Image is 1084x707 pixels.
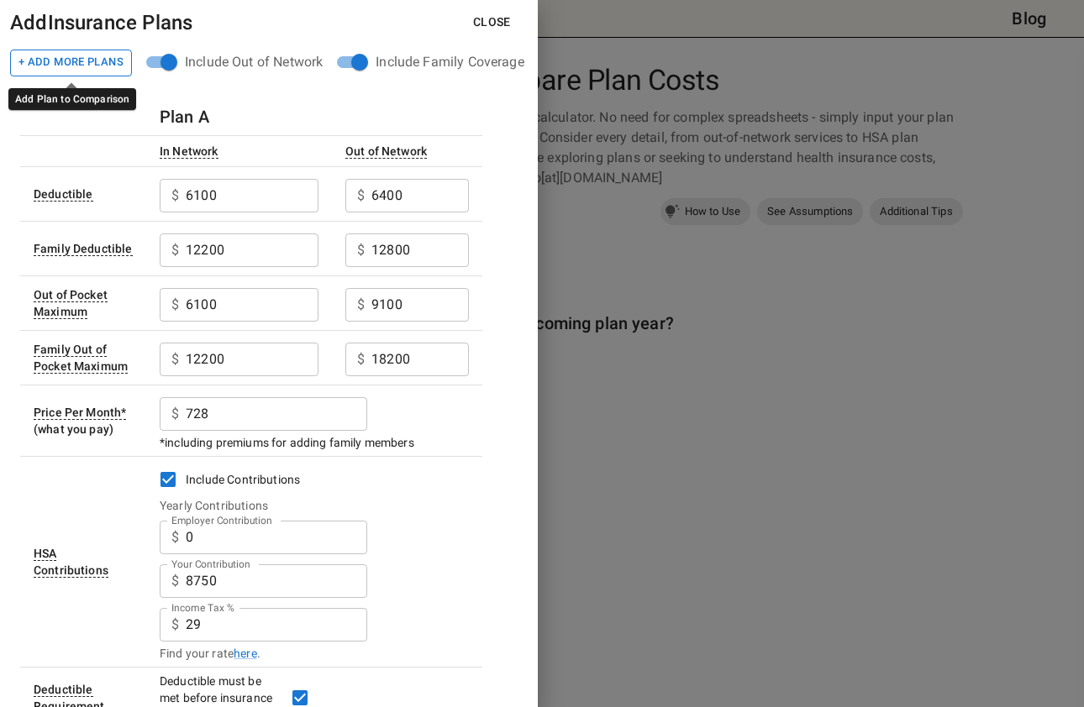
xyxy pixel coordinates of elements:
[345,144,427,159] div: Costs for services from providers not contracted with your insurer. Out-of-network care often has...
[234,645,257,662] a: here
[145,46,336,78] div: position
[160,645,469,662] div: Find your rate .
[10,7,192,39] h6: Add Insurance Plans
[171,513,272,527] label: Employer Contribution
[34,187,93,202] div: Amount of money you must individually pay from your pocket before the health plan starts to pay. ...
[160,144,218,159] div: Costs for services from providers who've agreed on prices with your insurance plan. There are oft...
[171,527,179,547] p: $
[171,404,179,424] p: $
[34,288,108,319] div: Sometimes called 'Out of Pocket Limit' or 'Annual Limit'. This is the maximum amount of money tha...
[171,557,250,571] label: Your Contribution
[160,103,209,130] h6: Plan A
[34,547,108,578] div: Leave the checkbox empty if you don't what an HSA (Health Savings Account) is. If the insurance p...
[357,240,365,260] p: $
[357,349,365,369] p: $
[10,50,132,76] button: Add Plan to Comparison
[171,571,179,591] p: $
[34,406,126,420] div: Sometimes called 'plan cost'. The portion of the plan premium that comes out of your wallet each ...
[34,242,133,256] div: Similar to deductible, but applies to your whole family. Once the total money spent by covered by...
[8,88,136,110] div: Add Plan to Comparison
[160,497,469,514] div: Yearly Contributions
[357,295,365,315] p: $
[171,600,234,615] label: Income Tax %
[460,7,524,38] button: Close
[171,186,179,206] p: $
[185,52,323,72] div: Include Out of Network
[146,385,482,456] td: *including premiums for adding family members
[186,473,300,486] span: Include Contributions
[34,343,128,374] div: Similar to Out of Pocket Maximum, but applies to your whole family. This is the maximum amount of...
[171,295,179,315] p: $
[20,385,146,456] td: (what you pay)
[336,46,537,78] div: position
[171,349,179,369] p: $
[171,240,179,260] p: $
[376,52,524,72] div: Include Family Coverage
[357,186,365,206] p: $
[171,615,179,635] p: $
